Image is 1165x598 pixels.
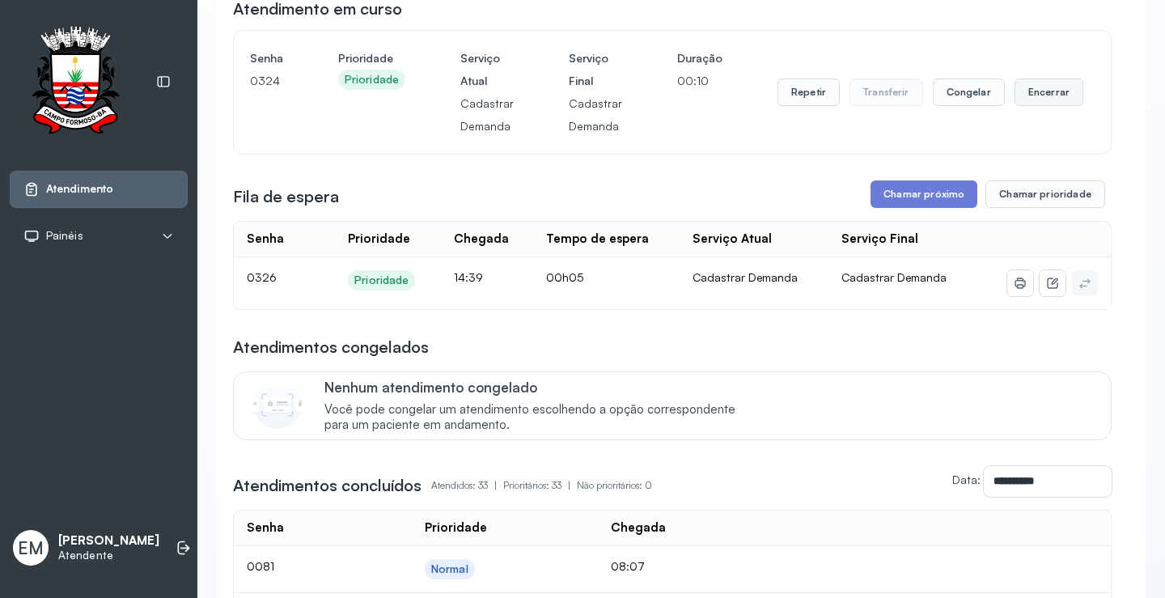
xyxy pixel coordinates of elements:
[546,270,583,284] span: 00h05
[58,533,159,549] p: [PERSON_NAME]
[849,78,923,106] button: Transferir
[494,479,497,491] span: |
[569,92,622,138] p: Cadastrar Demanda
[354,274,409,287] div: Prioridade
[17,26,133,138] img: Logotipo do estabelecimento
[677,70,722,92] p: 00:10
[324,379,752,396] p: Nenhum atendimento congelado
[611,559,645,573] span: 08:07
[46,182,113,196] span: Atendimento
[454,231,509,247] div: Chegada
[568,479,570,491] span: |
[247,231,284,247] div: Senha
[952,473,981,486] label: Data:
[777,78,840,106] button: Repetir
[933,78,1005,106] button: Congelar
[233,474,422,497] h3: Atendimentos concluídos
[250,47,283,70] h4: Senha
[841,270,947,284] span: Cadastrar Demanda
[348,231,410,247] div: Prioridade
[247,559,274,573] span: 0081
[1015,78,1083,106] button: Encerrar
[338,47,405,70] h4: Prioridade
[693,270,815,285] div: Cadastrar Demanda
[431,562,468,576] div: Normal
[677,47,722,70] h4: Duração
[324,402,752,433] span: Você pode congelar um atendimento escolhendo a opção correspondente para um paciente em andamento.
[454,270,483,284] span: 14:39
[58,549,159,562] p: Atendente
[46,229,83,243] span: Painéis
[247,520,284,536] div: Senha
[546,231,649,247] div: Tempo de espera
[460,47,514,92] h4: Serviço Atual
[253,380,302,429] img: Imagem de CalloutCard
[233,336,429,358] h3: Atendimentos congelados
[693,231,772,247] div: Serviço Atual
[985,180,1105,208] button: Chamar prioridade
[841,231,918,247] div: Serviço Final
[233,185,339,208] h3: Fila de espera
[247,270,277,284] span: 0326
[611,520,666,536] div: Chegada
[425,520,487,536] div: Prioridade
[871,180,977,208] button: Chamar próximo
[569,47,622,92] h4: Serviço Final
[431,474,503,497] p: Atendidos: 33
[250,70,283,92] p: 0324
[460,92,514,138] p: Cadastrar Demanda
[345,73,399,87] div: Prioridade
[577,474,652,497] p: Não prioritários: 0
[23,181,174,197] a: Atendimento
[503,474,577,497] p: Prioritários: 33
